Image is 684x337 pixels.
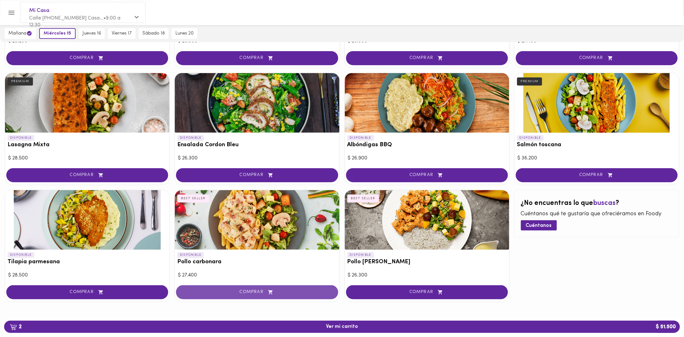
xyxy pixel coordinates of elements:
button: sábado 18 [139,28,168,39]
span: lunes 20 [175,31,194,36]
div: BEST SELLER [347,195,379,203]
span: buscas [593,200,616,207]
p: DISPONIBLE [347,252,374,258]
h3: Pollo carbonara [177,259,337,265]
button: COMPRAR [6,168,168,182]
button: COMPRAR [176,51,338,65]
button: viernes 17 [108,28,136,39]
p: DISPONIBLE [8,252,34,258]
div: $ 26.300 [178,155,336,162]
span: viernes 17 [112,31,132,36]
div: BEST SELLER [177,195,209,203]
span: COMPRAR [14,290,160,295]
button: COMPRAR [346,285,508,299]
p: DISPONIBLE [347,135,374,141]
div: Albóndigas BBQ [345,73,509,133]
h3: Lasagna Mixta [8,142,167,148]
div: Ensalada Cordon Bleu [175,73,339,133]
div: $ 27.400 [178,272,336,279]
span: Cuéntanos [526,223,552,229]
div: PREMIUM [8,78,33,86]
button: jueves 16 [79,28,105,39]
span: jueves 16 [83,31,101,36]
span: Calle [PHONE_NUMBER] Casa... • 9:00 a 12:30 [29,16,120,28]
span: Ver mi carrito [326,324,358,330]
div: Pollo Tikka Massala [345,190,509,250]
div: Lasagna Mixta [5,73,169,133]
div: PREMIUM [517,78,542,86]
span: COMPRAR [14,173,160,178]
h3: Ensalada Cordon Bleu [177,142,337,148]
span: COMPRAR [184,56,330,61]
span: COMPRAR [354,56,500,61]
b: 2 [6,323,25,331]
p: DISPONIBLE [517,135,544,141]
span: mañana [8,30,32,36]
button: mañana [5,28,36,39]
span: COMPRAR [524,173,670,178]
p: DISPONIBLE [177,252,204,258]
div: $ 36.200 [518,155,676,162]
button: COMPRAR [6,51,168,65]
span: COMPRAR [184,173,330,178]
span: COMPRAR [354,290,500,295]
div: Pollo carbonara [175,190,339,250]
button: COMPRAR [6,285,168,299]
span: COMPRAR [524,56,670,61]
h3: Albóndigas BBQ [347,142,507,148]
p: DISPONIBLE [8,135,34,141]
p: DISPONIBLE [177,135,204,141]
button: lunes 20 [172,28,197,39]
div: Salmón toscana [515,73,679,133]
button: COMPRAR [176,168,338,182]
img: cart.png [10,324,17,330]
span: COMPRAR [354,173,500,178]
button: 2Ver mi carrito$ 51.500 [4,321,680,333]
button: Cuéntanos [521,220,557,231]
h3: Tilapia parmesana [8,259,167,265]
button: Menu [4,5,19,20]
h3: Pollo [PERSON_NAME] [347,259,507,265]
span: miércoles 15 [44,31,71,36]
button: COMPRAR [346,168,508,182]
span: Mi Casa [29,7,130,15]
span: sábado 18 [142,31,165,36]
h2: ¿No encuentras lo que ? [521,200,673,207]
button: miércoles 15 [39,28,76,39]
iframe: Messagebird Livechat Widget [648,301,678,331]
button: COMPRAR [176,285,338,299]
div: $ 26.300 [348,272,506,279]
div: $ 28.500 [8,272,166,279]
span: COMPRAR [184,290,330,295]
button: COMPRAR [516,51,678,65]
div: $ 26.900 [348,155,506,162]
p: Cuéntanos qué te gustaría que ofreciéramos en Foody [521,210,673,218]
div: $ 28.500 [8,155,166,162]
button: COMPRAR [516,168,678,182]
button: COMPRAR [346,51,508,65]
div: Tilapia parmesana [5,190,169,250]
h3: Salmón toscana [517,142,676,148]
span: COMPRAR [14,56,160,61]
